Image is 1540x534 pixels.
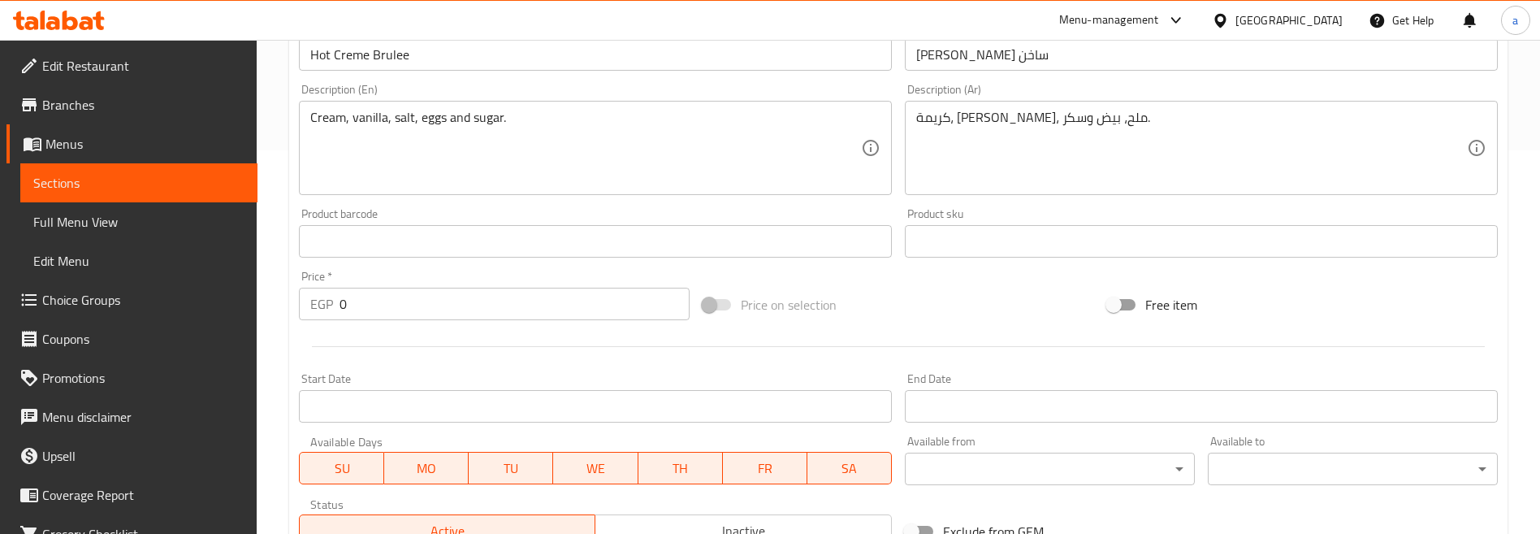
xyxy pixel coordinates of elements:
[1145,295,1197,315] span: Free item
[1059,11,1159,30] div: Menu-management
[42,56,244,76] span: Edit Restaurant
[814,457,885,480] span: SA
[310,110,861,187] textarea: Cream, vanilla, salt, eggs and sugar.
[299,225,892,258] input: Please enter product barcode
[42,446,244,466] span: Upsell
[6,124,257,163] a: Menus
[310,294,333,314] p: EGP
[6,358,257,397] a: Promotions
[807,452,892,484] button: SA
[905,38,1498,71] input: Enter name Ar
[42,290,244,310] span: Choice Groups
[723,452,807,484] button: FR
[1512,11,1518,29] span: a
[905,225,1498,258] input: Please enter product sku
[6,436,257,475] a: Upsell
[1208,453,1498,485] div: ​
[6,280,257,319] a: Choice Groups
[340,288,690,320] input: Please enter price
[20,163,257,202] a: Sections
[638,452,723,484] button: TH
[42,407,244,427] span: Menu disclaimer
[33,212,244,232] span: Full Menu View
[553,452,638,484] button: WE
[645,457,716,480] span: TH
[20,241,257,280] a: Edit Menu
[45,134,244,154] span: Menus
[916,110,1467,187] textarea: كريمة، [PERSON_NAME]، ملح، بيض وسكر.
[1235,11,1343,29] div: [GEOGRAPHIC_DATA]
[384,452,469,484] button: MO
[905,453,1195,485] div: ​
[6,85,257,124] a: Branches
[560,457,631,480] span: WE
[42,95,244,115] span: Branches
[20,202,257,241] a: Full Menu View
[33,173,244,193] span: Sections
[42,329,244,349] span: Coupons
[469,452,553,484] button: TU
[6,319,257,358] a: Coupons
[306,457,378,480] span: SU
[42,485,244,505] span: Coverage Report
[391,457,462,480] span: MO
[42,368,244,388] span: Promotions
[6,46,257,85] a: Edit Restaurant
[475,457,547,480] span: TU
[6,475,257,514] a: Coverage Report
[6,397,257,436] a: Menu disclaimer
[299,452,384,484] button: SU
[741,295,837,315] span: Price on selection
[299,38,892,71] input: Enter name En
[33,251,244,271] span: Edit Menu
[729,457,801,480] span: FR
